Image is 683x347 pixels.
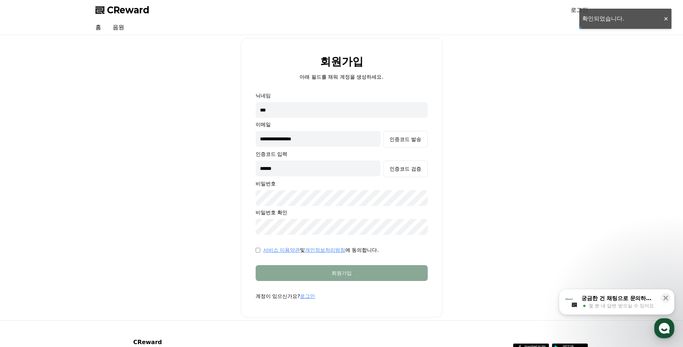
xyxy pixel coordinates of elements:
[383,161,427,177] button: 인증코드 검증
[256,265,428,281] button: 회원가입
[93,229,138,247] a: 설정
[300,73,383,80] p: 아래 필드를 채워 계정을 생성하세요.
[383,131,427,148] button: 인증코드 발송
[390,165,421,172] div: 인증코드 검증
[48,229,93,247] a: 대화
[107,20,130,35] a: 음원
[256,293,428,300] p: 계정이 있으신가요?
[263,247,300,253] a: 서비스 이용약관
[133,338,221,347] p: CReward
[270,269,413,277] div: 회원가입
[256,92,428,99] p: 닉네임
[256,209,428,216] p: 비밀번호 확인
[320,56,363,67] h2: 회원가입
[66,240,75,246] span: 대화
[256,150,428,158] p: 인증코드 입력
[256,180,428,187] p: 비밀번호
[95,4,149,16] a: CReward
[263,246,379,254] p: 및 에 동의합니다.
[256,121,428,128] p: 이메일
[2,229,48,247] a: 홈
[23,240,27,245] span: 홈
[300,293,315,299] a: 로그인
[390,136,421,143] div: 인증코드 발송
[90,20,107,35] a: 홈
[571,6,588,14] a: 로그인
[305,247,345,253] a: 개인정보처리방침
[107,4,149,16] span: CReward
[111,240,120,245] span: 설정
